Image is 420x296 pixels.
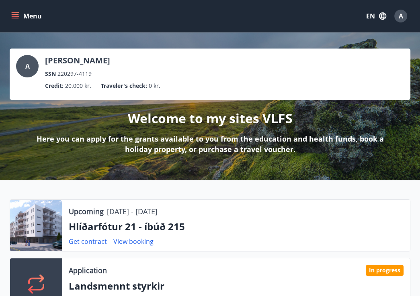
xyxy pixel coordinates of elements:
span: 0 kr. [149,81,160,90]
p: Traveler's check : [101,81,147,90]
p: Upcoming [69,206,104,217]
button: A [391,6,410,26]
div: In progress [366,265,404,276]
p: [DATE] - [DATE] [107,206,158,217]
p: Welcome to my sites VLFS [128,109,293,127]
span: 220297-4119 [57,69,92,78]
button: EN [363,9,389,23]
p: Here you can apply for the grants available to you from the education and health funds, book a ho... [23,134,397,154]
button: menu [10,9,45,23]
span: A [25,62,30,71]
a: View booking [113,237,154,246]
span: A [399,12,403,20]
p: [PERSON_NAME] [45,55,110,66]
a: Get contract [69,237,107,246]
span: 20.000 kr. [65,81,91,90]
p: Landsmennt styrkir [69,279,404,293]
p: SSN [45,69,56,78]
p: Application [69,265,107,276]
p: Credit : [45,81,64,90]
p: Hlíðarfótur 21 - íbúð 215 [69,220,404,233]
